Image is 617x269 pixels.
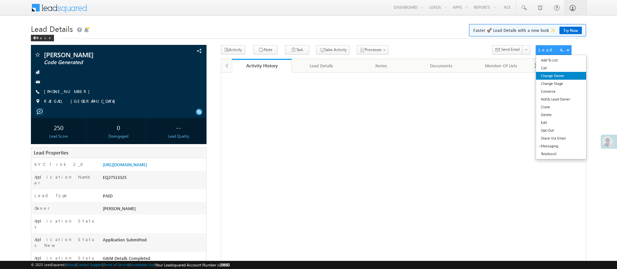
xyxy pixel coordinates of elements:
span: Code Generated [44,59,154,66]
label: Lead Type [34,193,68,198]
a: Member Of Lists [471,59,531,73]
label: Application Number [34,174,95,186]
span: Processes [365,47,382,52]
span: Lead Details [31,23,73,34]
div: EQ27513325 [101,174,206,183]
a: Call [536,64,586,72]
a: Activity History [232,59,292,73]
div: 250 [33,121,85,133]
div: Disengaged [92,133,144,139]
div: Application Submitted [101,236,206,246]
button: Processes [357,45,389,55]
a: Terms of Service [103,262,129,267]
a: Opt-Out [536,127,586,134]
a: Notes [352,59,411,73]
span: RAIGAD, [GEOGRAPHIC_DATA] [44,98,118,105]
a: Contact Support [77,262,102,267]
a: TeleAssist [536,150,586,158]
a: Add To List [536,56,586,64]
div: Lead Score [33,133,85,139]
div: Lead Actions [539,47,566,53]
a: Delete [536,111,586,119]
button: Task [285,45,309,55]
span: Lead Properties [34,149,68,156]
a: [PHONE_NUMBER] [44,88,93,94]
a: Try Now [559,27,582,34]
span: Faster 🚀 Lead Details with a new look ✨ [473,27,582,34]
a: Back [31,34,57,40]
button: Activity [221,45,245,55]
div: Member Of Lists [476,62,525,70]
span: 39660 [220,262,230,267]
div: G&M Details Completed [101,255,206,264]
div: Notes [357,62,406,70]
a: Converse [536,87,586,95]
span: Your Leadsquared Account Number is [155,262,230,267]
a: Messaging [536,142,586,150]
a: Notify Lead Owner [536,95,586,103]
div: PAID [101,193,206,202]
div: Back [31,35,54,41]
a: Edit [536,119,586,127]
a: Change Stage [536,80,586,87]
div: Documents [417,62,465,70]
a: Lead Details [292,59,352,73]
button: Note [253,45,278,55]
span: © 2025 LeadSquared | | | | | [31,262,230,268]
div: Lead Details [297,62,346,70]
label: KYC link 2_0 [34,161,87,167]
a: About [66,262,76,267]
span: [PERSON_NAME] [44,51,154,58]
button: Sales Activity [316,45,350,55]
label: Application Status [34,218,95,230]
a: Share Via Email [536,134,586,142]
div: Lead Quality [153,133,205,139]
a: [URL][DOMAIN_NAME] [103,162,147,167]
label: Owner [34,205,50,211]
a: Documents [411,59,471,73]
span: Send Email [501,47,520,52]
a: Clone [536,103,586,111]
span: [PERSON_NAME] [103,206,136,211]
div: -- [153,121,205,133]
button: Send Email [492,45,523,55]
label: Application Status New [34,236,95,248]
a: Acceptable Use [130,262,154,267]
button: Lead Actions [536,45,571,55]
div: Activity History [237,62,287,69]
div: 0 [92,121,144,133]
a: Change Owner [536,72,586,80]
